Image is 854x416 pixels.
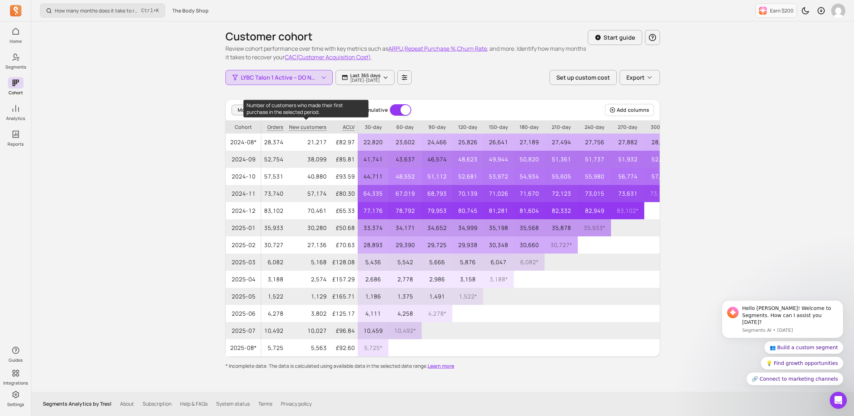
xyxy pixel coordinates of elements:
[350,72,381,78] p: Last 365 days
[9,357,23,363] p: Guides
[422,202,452,219] p: 79,953
[578,121,611,134] p: 240-day
[261,185,286,202] p: 73,740
[329,322,358,339] p: £96.84
[329,168,358,185] p: £93.59
[611,168,644,185] p: 56,774
[578,168,611,185] p: 55,980
[226,339,261,356] span: 2025-08*
[350,78,381,82] p: [DATE] - [DATE]
[545,168,578,185] p: 55,605
[358,134,388,151] p: 22,820
[545,185,578,202] p: 72,123
[226,185,261,202] span: 2024-11
[156,8,159,14] kbd: K
[578,151,611,168] p: 51,737
[545,134,578,151] p: 27,494
[261,271,286,288] p: 3,188
[611,202,644,219] p: 83,102 *
[578,202,611,219] p: 82,949
[514,185,545,202] p: 71,670
[578,134,611,151] p: 27,756
[329,219,358,236] p: £50.68
[578,185,611,202] p: 73,015
[358,151,388,168] p: 41,741
[329,339,358,356] p: £92.60
[6,116,25,121] p: Analytics
[605,104,654,116] button: Add columns
[286,236,329,254] p: 27,136
[3,380,28,386] p: Integrations
[483,168,514,185] p: 53,972
[483,254,514,271] p: 6,047
[457,44,487,53] button: Churn Rate
[611,121,644,134] p: 270-day
[358,236,388,254] p: 28,893
[388,121,422,134] p: 60-day
[261,254,286,271] p: 6,082
[261,305,286,322] p: 4,278
[286,305,329,322] p: 3,802
[422,151,452,168] p: 46,574
[261,219,286,236] p: 35,933
[329,134,358,151] p: £82.97
[388,134,422,151] p: 23,602
[422,254,452,271] p: 5,666
[241,73,319,82] span: LYBC Talon 1 Active – DO NOT DELETE
[358,219,388,236] p: 33,374
[422,219,452,236] p: 34,652
[261,134,286,151] p: 28,374
[43,400,111,407] p: Segments Analytics by Tresl
[604,33,635,42] p: Start guide
[755,4,797,18] button: Earn $200
[261,151,286,168] p: 52,754
[483,121,514,134] p: 150-day
[452,121,483,134] p: 120-day
[5,64,26,70] p: Segments
[293,105,357,115] button: Metric: Orders
[514,254,545,271] p: 6,082 *
[626,73,645,82] span: Export
[428,362,454,370] button: Learn more
[388,202,422,219] p: 78,792
[358,322,388,339] p: 10,459
[545,202,578,219] p: 82,332
[358,305,388,322] p: 4,111
[422,185,452,202] p: 68,793
[216,400,250,407] a: System status
[831,4,845,18] img: avatar
[422,271,452,288] p: 2,986
[388,151,422,168] p: 43,637
[143,400,172,407] a: Subscription
[452,271,483,288] p: 3,158
[358,121,388,134] p: 30-day
[422,236,452,254] p: 29,725
[388,254,422,271] p: 5,542
[226,254,261,271] span: 2025-03
[281,400,312,407] a: Privacy policy
[285,53,371,61] button: CAC(Customer Acquisition Cost)
[286,271,329,288] p: 2,574
[644,168,677,185] p: 57,406
[514,236,545,254] p: 30,660
[226,236,261,254] span: 2025-02
[588,30,642,45] button: Start guide
[617,106,649,114] span: Add columns
[545,121,578,134] p: 210-day
[452,219,483,236] p: 34,999
[358,339,388,356] p: 5,725 *
[452,134,483,151] p: 25,826
[514,168,545,185] p: 54,934
[172,7,209,14] span: The Body Shop
[226,121,261,134] p: Cohort
[452,202,483,219] p: 80,745
[261,288,286,305] p: 1,522
[286,151,329,168] p: 38,099
[358,288,388,305] p: 1,186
